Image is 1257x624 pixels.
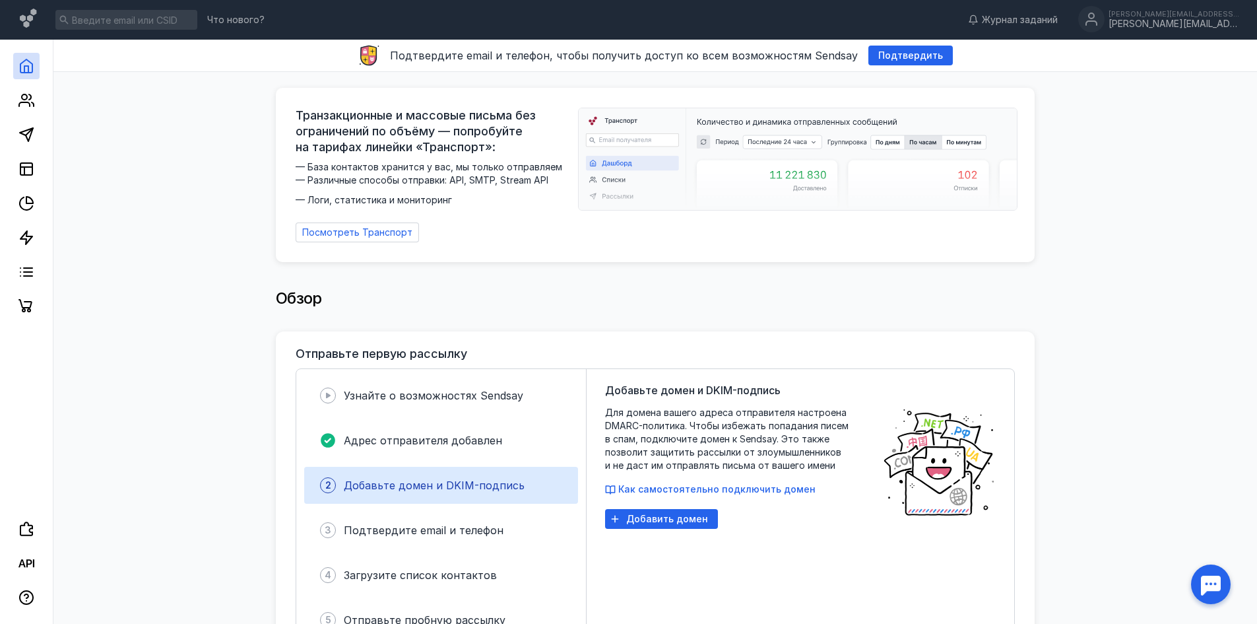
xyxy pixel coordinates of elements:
[626,514,708,525] span: Добавить домен
[207,15,265,24] span: Что нового?
[605,382,781,398] span: Добавьте домен и DKIM-подпись
[325,524,331,537] span: 3
[296,160,570,207] span: — База контактов хранится у вас, мы только отправляем — Различные способы отправки: API, SMTP, St...
[868,46,953,65] button: Подтвердить
[878,50,943,61] span: Подтвердить
[296,108,570,155] span: Транзакционные и массовые письма без ограничений по объёму — попробуйте на тарифах линейки «Транс...
[605,509,718,529] button: Добавить домен
[961,13,1064,26] a: Журнал заданий
[344,479,525,492] span: Добавьте домен и DKIM-подпись
[325,479,331,492] span: 2
[1109,10,1241,18] div: [PERSON_NAME][EMAIL_ADDRESS][DOMAIN_NAME]
[344,524,503,537] span: Подтвердите email и телефон
[344,569,497,582] span: Загрузите список контактов
[55,10,197,30] input: Введите email или CSID
[296,347,467,361] h3: Отправьте первую рассылку
[325,569,331,582] span: 4
[276,289,322,308] span: Обзор
[344,389,523,402] span: Узнайте о возможностях Sendsay
[201,15,271,24] a: Что нового?
[296,223,419,242] a: Посмотреть Транспорт
[579,108,1017,210] img: dashboard-transport-banner
[1109,18,1241,30] div: [PERSON_NAME][EMAIL_ADDRESS][DOMAIN_NAME]
[605,483,816,496] button: Как самостоятельно подключить домен
[882,406,996,518] img: poster
[302,227,412,238] span: Посмотреть Транспорт
[982,13,1058,26] span: Журнал заданий
[344,434,502,447] span: Адрес отправителя добавлен
[605,406,869,472] span: Для домена вашего адреса отправителя настроена DMARC-политика. Чтобы избежать попадания писем в с...
[390,49,858,62] span: Подтвердите email и телефон, чтобы получить доступ ко всем возможностям Sendsay
[618,483,816,495] span: Как самостоятельно подключить домен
